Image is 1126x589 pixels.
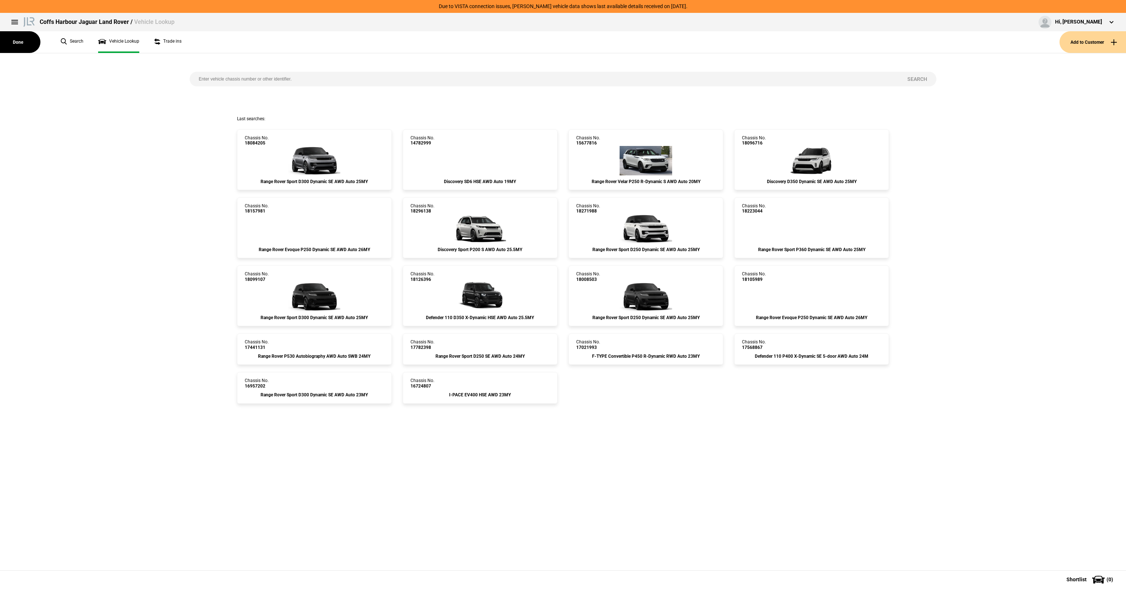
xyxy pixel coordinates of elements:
[245,203,269,214] div: Chassis No.
[410,378,434,389] div: Chassis No.
[576,203,600,214] div: Chassis No.
[1059,31,1126,53] button: Add to Customer
[245,208,269,214] span: 18157981
[576,247,716,252] div: Range Rover Sport D250 Dynamic SE AWD Auto 25MY
[410,179,550,184] div: Discovery SD6 HSE AWD Auto 19MY
[410,392,550,397] div: I-PACE EV400 HSE AWD 23MY
[742,208,766,214] span: 18223044
[742,339,766,350] div: Chassis No.
[61,31,83,53] a: Search
[742,315,881,320] div: Range Rover Evoque P250 Dynamic SE AWD Auto 26MY
[576,208,600,214] span: 18271988
[410,208,434,214] span: 18296138
[742,277,766,282] span: 18105989
[245,339,269,350] div: Chassis No.
[410,383,434,389] span: 16724807
[245,271,269,282] div: Chassis No.
[576,140,600,146] span: 15677816
[245,378,269,389] div: Chassis No.
[410,135,434,146] div: Chassis No.
[237,116,265,121] span: Last searches:
[410,354,550,359] div: Range Rover Sport D250 SE AWD Auto 24MY
[576,315,716,320] div: Range Rover Sport D250 Dynamic SE AWD Auto 25MY
[410,247,550,252] div: Discovery Sport P200 S AWD Auto 25.5MY
[245,277,269,282] span: 18099107
[620,146,672,175] img: 15677816_ext.jpeg
[1055,18,1102,26] div: Hi, [PERSON_NAME]
[786,146,838,175] img: 18096716_ext.jpeg
[154,31,182,53] a: Trade ins
[245,315,384,320] div: Range Rover Sport D300 Dynamic SE AWD Auto 25MY
[134,18,175,25] span: Vehicle Lookup
[190,72,899,86] input: Enter vehicle chassis number or other identifier.
[1055,570,1126,589] button: Shortlist(0)
[620,282,672,311] img: 18008503_ext.jpeg
[620,214,672,243] img: 18271988_ext.jpeg
[288,146,340,175] img: 18084205_ext.jpeg
[410,345,434,350] span: 17782398
[410,277,434,282] span: 18126396
[245,247,384,252] div: Range Rover Evoque P250 Dynamic SE AWD Auto 26MY
[1066,577,1087,582] span: Shortlist
[576,354,716,359] div: F-TYPE Convertible P450 R-Dynamic RWD Auto 23MY
[410,271,434,282] div: Chassis No.
[22,16,36,27] img: landrover.png
[576,135,600,146] div: Chassis No.
[410,140,434,146] span: 14782999
[742,345,766,350] span: 17568867
[742,271,766,282] div: Chassis No.
[245,345,269,350] span: 17441131
[742,179,881,184] div: Discovery D350 Dynamic SE AWD Auto 25MY
[245,140,269,146] span: 18084205
[410,315,550,320] div: Defender 110 D350 X-Dynamic HSE AWD Auto 25.5MY
[742,247,881,252] div: Range Rover Sport P360 Dynamic SE AWD Auto 25MY
[288,282,340,311] img: 18099107_ext.jpeg
[40,18,175,26] div: Coffs Harbour Jaguar Land Rover /
[576,277,600,282] span: 18008503
[410,203,434,214] div: Chassis No.
[576,271,600,282] div: Chassis No.
[742,140,766,146] span: 18096716
[245,179,384,184] div: Range Rover Sport D300 Dynamic SE AWD Auto 25MY
[576,345,600,350] span: 17021993
[98,31,139,53] a: Vehicle Lookup
[410,339,434,350] div: Chassis No.
[454,282,506,311] img: 18126396_ext.jpeg
[742,135,766,146] div: Chassis No.
[1107,577,1113,582] span: ( 0 )
[454,214,506,243] img: 18296138_ext.jpeg
[576,179,716,184] div: Range Rover Velar P250 R-Dynamic S AWD Auto 20MY
[245,383,269,389] span: 16957202
[245,135,269,146] div: Chassis No.
[742,203,766,214] div: Chassis No.
[245,392,384,397] div: Range Rover Sport D300 Dynamic SE AWD Auto 23MY
[742,354,881,359] div: Defender 110 P400 X-Dynamic SE 5-door AWD Auto 24M
[898,72,936,86] button: Search
[245,354,384,359] div: Range Rover P530 Autobiography AWD Auto SWB 24MY
[576,339,600,350] div: Chassis No.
